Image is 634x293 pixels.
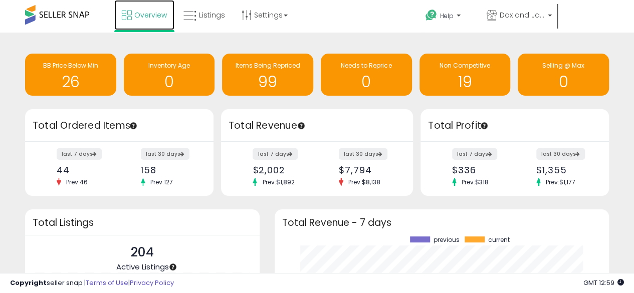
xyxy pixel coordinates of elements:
h1: 0 [129,74,210,90]
span: Selling @ Max [542,61,584,70]
i: Get Help [425,9,438,22]
label: last 7 days [57,148,102,160]
a: Inventory Age 0 [124,54,215,96]
a: Privacy Policy [130,278,174,287]
h1: 0 [523,74,604,90]
span: Overview [134,10,167,20]
span: Items Being Repriced [236,61,300,70]
a: Terms of Use [86,278,128,287]
span: Help [440,12,454,20]
h3: Total Revenue - 7 days [282,219,601,226]
span: Active Listings [116,261,168,272]
p: 204 [116,243,168,262]
h3: Total Profit [428,119,601,133]
span: Prev: $318 [457,178,494,186]
a: Needs to Reprice 0 [321,54,412,96]
span: Non Competitive [440,61,490,70]
div: Tooltip anchor [297,121,306,130]
label: last 30 days [141,148,189,160]
span: Prev: 127 [145,178,178,186]
h1: 19 [425,74,506,90]
div: $1,355 [536,165,591,175]
h1: 0 [326,74,407,90]
span: current [488,236,510,243]
div: Tooltip anchor [129,121,138,130]
label: last 7 days [452,148,497,160]
div: 158 [141,165,196,175]
h1: 26 [30,74,111,90]
label: last 30 days [536,148,585,160]
span: previous [434,236,460,243]
div: seller snap | | [10,278,174,288]
span: Prev: $8,138 [343,178,385,186]
span: Needs to Reprice [341,61,391,70]
div: $7,794 [339,165,395,175]
a: Items Being Repriced 99 [222,54,313,96]
div: $336 [452,165,507,175]
h3: Total Revenue [229,119,405,133]
span: Dax and Jade Co. [500,10,545,20]
a: BB Price Below Min 26 [25,54,116,96]
div: $2,002 [253,165,309,175]
span: Prev: $1,177 [541,178,580,186]
a: Selling @ Max 0 [518,54,609,96]
span: Prev: $1,892 [257,178,299,186]
h3: Total Ordered Items [33,119,206,133]
strong: Copyright [10,278,47,287]
div: Tooltip anchor [168,262,177,271]
div: 44 [57,165,112,175]
span: Listings [199,10,225,20]
h3: Total Listings [33,219,252,226]
span: BB Price Below Min [43,61,98,70]
a: Non Competitive 19 [419,54,511,96]
div: Tooltip anchor [480,121,489,130]
span: 2025-08-15 12:59 GMT [583,278,624,287]
label: last 30 days [339,148,387,160]
a: Help [417,2,478,33]
span: Inventory Age [148,61,190,70]
span: Prev: 46 [61,178,93,186]
h1: 99 [227,74,308,90]
label: last 7 days [253,148,298,160]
